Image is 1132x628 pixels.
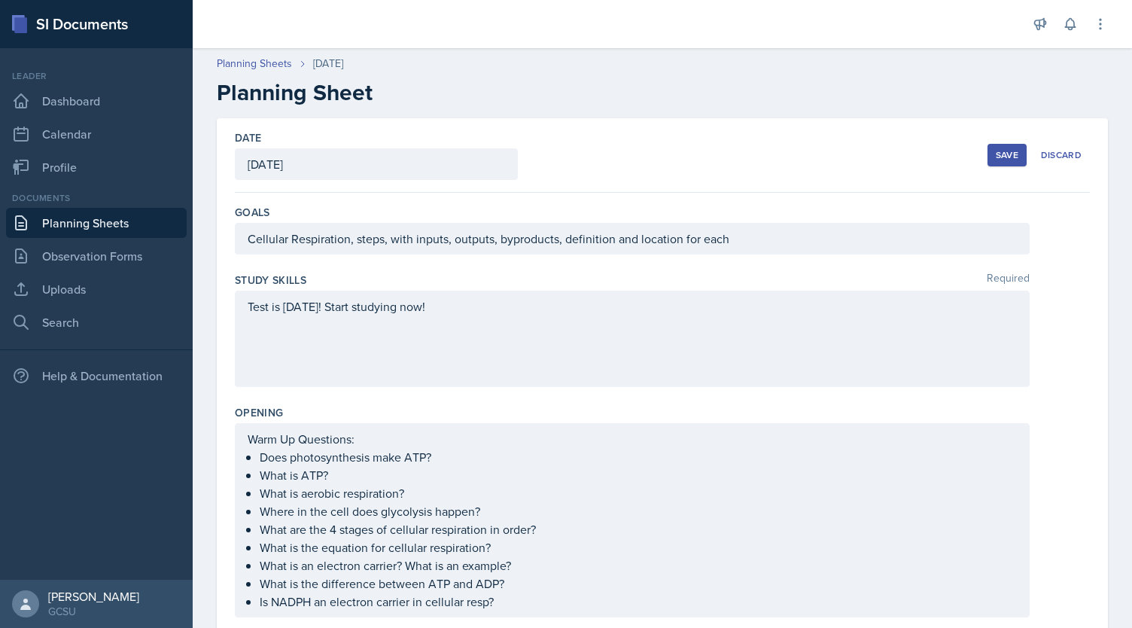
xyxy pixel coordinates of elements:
p: Test is [DATE]! Start studying now! [248,297,1017,316]
label: Goals [235,205,270,220]
span: Required [987,273,1030,288]
a: Profile [6,152,187,182]
p: Warm Up Questions: [248,430,1017,448]
a: Planning Sheets [6,208,187,238]
button: Discard [1033,144,1090,166]
p: What is the equation for cellular respiration?​ [260,538,1017,556]
label: Study Skills [235,273,306,288]
p: Is NADPH an electron carrier in cellular resp? [260,593,1017,611]
div: Leader [6,69,187,83]
div: Discard [1041,149,1082,161]
div: Save [996,149,1018,161]
p: Where in the cell does glycolysis happen?​ [260,502,1017,520]
label: Opening [235,405,283,420]
p: What is the difference between ATP and ADP?​ [260,575,1017,593]
div: Documents [6,191,187,205]
p: What is ATP?​ [260,466,1017,484]
button: Save [987,144,1027,166]
a: Dashboard [6,86,187,116]
div: Help & Documentation [6,361,187,391]
p: What is an electron carrier? What is an example?​ [260,556,1017,575]
p: Cellular Respiration, steps, with inputs, outputs, byproducts, definition and location for each [248,230,1017,248]
label: Date [235,130,261,145]
div: GCSU [48,604,139,619]
a: Uploads [6,274,187,304]
p: What are the 4 stages of cellular respiration in order?​ [260,520,1017,538]
p: What is aerobic respiration?​ [260,484,1017,502]
div: [DATE] [313,56,343,72]
p: Does photosynthesis make ATP?​ [260,448,1017,466]
h2: Planning Sheet [217,79,1108,106]
a: Observation Forms [6,241,187,271]
a: Planning Sheets [217,56,292,72]
a: Calendar [6,119,187,149]
div: [PERSON_NAME] [48,589,139,604]
a: Search [6,307,187,337]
